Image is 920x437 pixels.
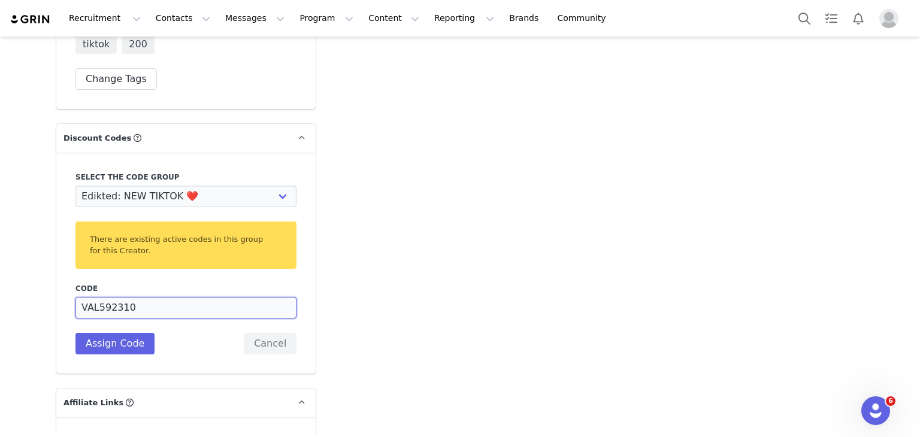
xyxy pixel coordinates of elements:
[818,5,845,32] a: Tasks
[75,221,296,269] div: There are existing active codes in this group for this Creator.
[122,35,155,54] span: 200
[75,333,155,354] button: Assign Code
[244,333,296,354] button: Cancel
[550,5,619,32] a: Community
[10,10,492,23] body: Rich Text Area. Press ALT-0 for help.
[75,283,296,294] label: Code
[218,5,292,32] button: Messages
[886,396,895,406] span: 6
[292,5,361,32] button: Program
[75,35,117,54] span: tiktok
[63,397,123,409] span: Affiliate Links
[502,5,549,32] a: Brands
[872,9,910,28] button: Profile
[427,5,501,32] button: Reporting
[10,14,52,25] img: grin logo
[75,68,157,90] button: Change Tags
[63,132,131,144] span: Discount Codes
[361,5,426,32] button: Content
[75,172,296,183] label: Select the code group
[861,396,890,425] iframe: Intercom live chat
[845,5,871,32] button: Notifications
[791,5,818,32] button: Search
[149,5,217,32] button: Contacts
[879,9,898,28] img: placeholder-profile.jpg
[62,5,148,32] button: Recruitment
